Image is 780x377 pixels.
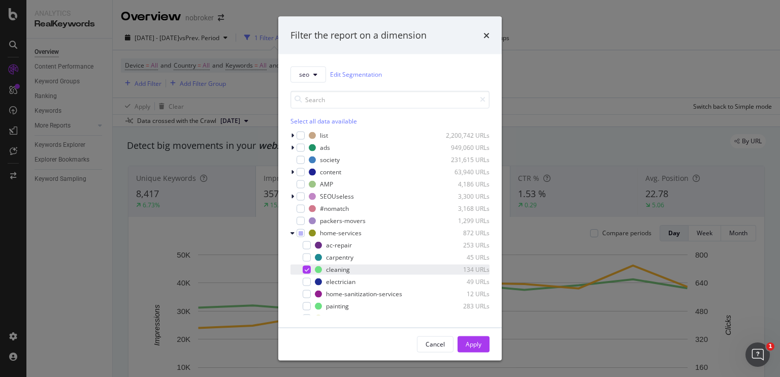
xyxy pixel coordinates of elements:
div: 14 URLs [440,314,490,323]
div: 63,940 URLs [440,168,490,176]
span: seo [299,70,309,79]
iframe: Intercom live chat [745,342,770,367]
div: 3,300 URLs [440,192,490,201]
div: 253 URLs [440,241,490,249]
div: 2,200,742 URLs [440,131,490,140]
div: painting [326,302,349,310]
div: 49 URLs [440,277,490,286]
div: modal [278,17,502,361]
span: 1 [766,342,774,351]
div: Apply [466,340,481,349]
div: home-services [320,229,362,237]
div: society [320,155,340,164]
div: times [483,29,490,42]
div: Select all data available [290,116,490,125]
div: SEOUseless [320,192,354,201]
div: 3,168 URLs [440,204,490,213]
div: 1,299 URLs [440,216,490,225]
button: Cancel [417,336,453,352]
div: AMP [320,180,333,188]
div: 134 URLs [440,265,490,274]
div: packers-movers [320,216,366,225]
div: ac-repair [326,241,352,249]
input: Search [290,90,490,108]
div: pest-control [326,314,360,323]
div: home-sanitization-services [326,290,402,298]
a: Edit Segmentation [330,69,382,80]
div: Filter the report on a dimension [290,29,427,42]
div: 45 URLs [440,253,490,262]
button: Apply [458,336,490,352]
div: 283 URLs [440,302,490,310]
div: electrician [326,277,355,286]
div: 12 URLs [440,290,490,298]
div: list [320,131,328,140]
button: seo [290,66,326,82]
div: cleaning [326,265,350,274]
div: ads [320,143,330,152]
div: 872 URLs [440,229,490,237]
div: content [320,168,341,176]
div: 949,060 URLs [440,143,490,152]
div: Cancel [426,340,445,349]
div: 4,186 URLs [440,180,490,188]
div: carpentry [326,253,353,262]
div: 231,615 URLs [440,155,490,164]
div: #nomatch [320,204,349,213]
